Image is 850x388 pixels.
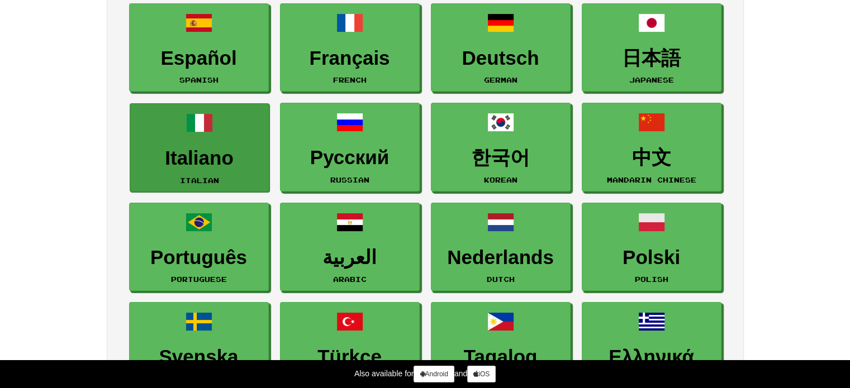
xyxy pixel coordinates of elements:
small: Russian [330,176,369,184]
h3: Italiano [136,147,263,169]
h3: Deutsch [437,47,564,69]
small: Korean [484,176,517,184]
a: PolskiPolish [582,203,721,291]
h3: 中文 [588,147,715,169]
h3: 日本語 [588,47,715,69]
small: German [484,76,517,84]
a: 日本語Japanese [582,3,721,92]
a: Android [414,366,454,382]
a: NederlandsDutch [431,203,571,291]
h3: Polski [588,247,715,269]
a: iOS [467,366,496,382]
h3: العربية [286,247,414,269]
h3: Français [286,47,414,69]
h3: 한국어 [437,147,564,169]
a: 한국어Korean [431,103,571,191]
small: Spanish [179,76,219,84]
h3: Español [135,47,263,69]
small: French [333,76,367,84]
h3: Português [135,247,263,269]
small: Arabic [333,275,367,283]
a: EspañolSpanish [129,3,269,92]
small: Polish [635,275,668,283]
a: РусскийRussian [280,103,420,191]
h3: Svenska [135,346,263,368]
small: Mandarin Chinese [607,176,696,184]
small: Italian [180,176,219,184]
h3: Ελληνικά [588,346,715,368]
a: ItalianoItalian [130,103,269,192]
a: العربيةArabic [280,203,420,291]
small: Dutch [487,275,515,283]
small: Portuguese [171,275,227,283]
small: Japanese [629,76,674,84]
a: 中文Mandarin Chinese [582,103,721,191]
h3: Русский [286,147,414,169]
a: FrançaisFrench [280,3,420,92]
h3: Tagalog [437,346,564,368]
a: PortuguêsPortuguese [129,203,269,291]
h3: Türkçe [286,346,414,368]
h3: Nederlands [437,247,564,269]
a: DeutschGerman [431,3,571,92]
